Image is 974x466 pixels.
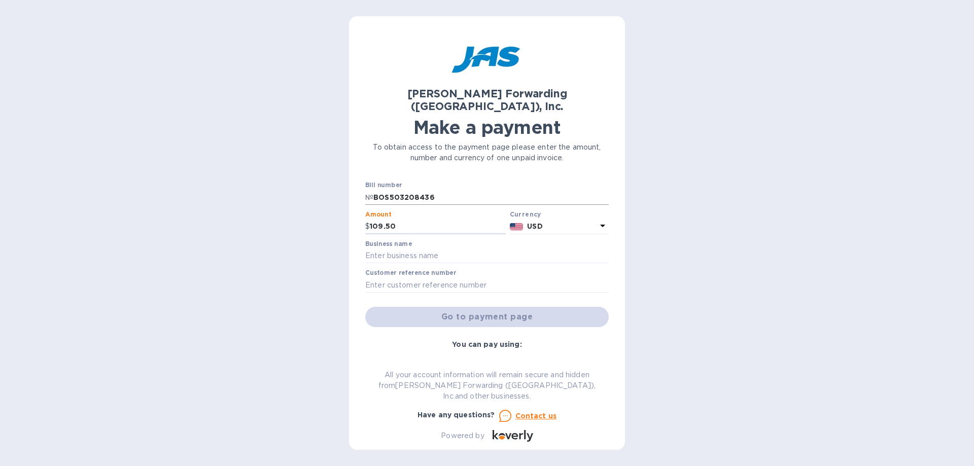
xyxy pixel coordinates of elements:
b: USD [527,222,542,230]
img: USD [510,223,524,230]
p: Powered by [441,431,484,441]
label: Amount [365,211,391,218]
input: Enter customer reference number [365,277,609,293]
u: Contact us [515,412,557,420]
label: Bill number [365,183,402,189]
h1: Make a payment [365,117,609,138]
p: All your account information will remain secure and hidden from [PERSON_NAME] Forwarding ([GEOGRA... [365,370,609,402]
b: [PERSON_NAME] Forwarding ([GEOGRAPHIC_DATA]), Inc. [407,87,567,113]
b: Currency [510,210,541,218]
p: To obtain access to the payment page please enter the amount, number and currency of one unpaid i... [365,142,609,163]
p: № [365,192,373,203]
input: Enter bill number [373,190,609,205]
label: Business name [365,241,412,247]
p: $ [365,221,370,232]
b: Have any questions? [418,411,495,419]
label: Customer reference number [365,270,456,276]
input: 0.00 [370,219,506,234]
input: Enter business name [365,248,609,264]
b: You can pay using: [452,340,521,348]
